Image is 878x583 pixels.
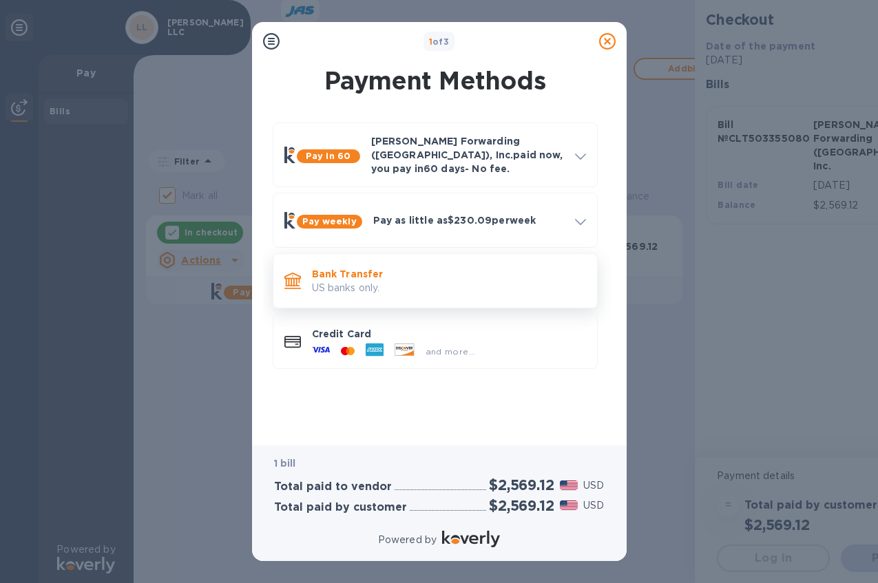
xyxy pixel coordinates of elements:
[270,66,600,95] h1: Payment Methods
[560,500,578,510] img: USD
[274,458,296,469] b: 1 bill
[373,213,564,227] p: Pay as little as $230.09 per week
[312,281,586,295] p: US banks only.
[426,346,476,357] span: and more...
[560,480,578,490] img: USD
[312,327,586,341] p: Credit Card
[429,36,432,47] span: 1
[583,498,604,513] p: USD
[302,216,357,226] b: Pay weekly
[274,501,407,514] h3: Total paid by customer
[442,531,500,547] img: Logo
[583,478,604,493] p: USD
[429,36,450,47] b: of 3
[312,267,586,281] p: Bank Transfer
[489,476,554,494] h2: $2,569.12
[378,533,437,547] p: Powered by
[371,134,564,176] p: [PERSON_NAME] Forwarding ([GEOGRAPHIC_DATA]), Inc. paid now, you pay in 60 days - No fee.
[274,480,392,494] h3: Total paid to vendor
[306,151,351,161] b: Pay in 60
[489,497,554,514] h2: $2,569.12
